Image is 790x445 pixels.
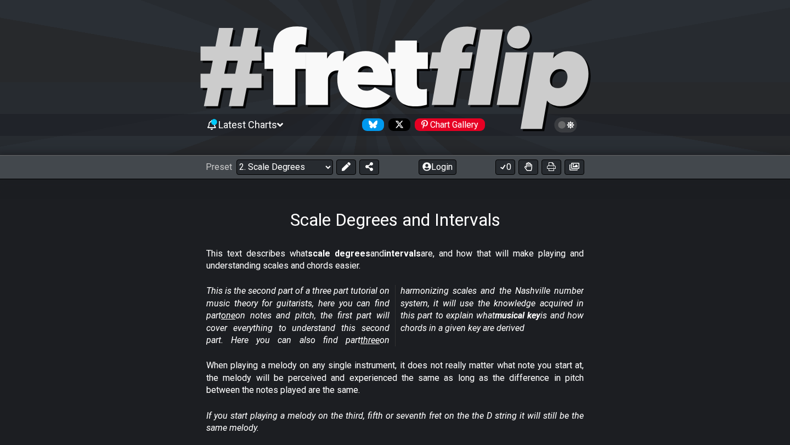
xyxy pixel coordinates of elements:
p: This text describes what and are, and how that will make playing and understanding scales and cho... [206,248,584,272]
button: 0 [495,159,515,175]
h1: Scale Degrees and Intervals [290,209,500,230]
em: If you start playing a melody on the third, fifth or seventh fret on the the D string it will sti... [206,410,584,433]
button: Create image [565,159,584,175]
a: Follow #fretflip at X [384,118,410,131]
p: When playing a melody on any single instrument, it does not really matter what note you start at,... [206,360,584,396]
strong: scale degrees [308,248,370,259]
button: Share Preset [359,159,379,175]
strong: musical key [495,310,540,321]
span: Preset [206,162,232,172]
button: Toggle Dexterity for all fretkits [518,159,538,175]
button: Print [541,159,561,175]
em: This is the second part of a three part tutorial on music theory for guitarists, here you can fin... [206,286,584,345]
button: Login [419,159,456,175]
span: three [360,335,380,345]
a: Follow #fretflip at Bluesky [358,118,384,131]
strong: intervals [384,248,421,259]
span: Latest Charts [218,119,277,130]
select: Preset [236,159,333,175]
a: #fretflip at Pinterest [410,118,485,131]
span: one [221,310,235,321]
div: Chart Gallery [415,118,485,131]
button: Edit Preset [336,159,356,175]
span: Toggle light / dark theme [560,120,572,130]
